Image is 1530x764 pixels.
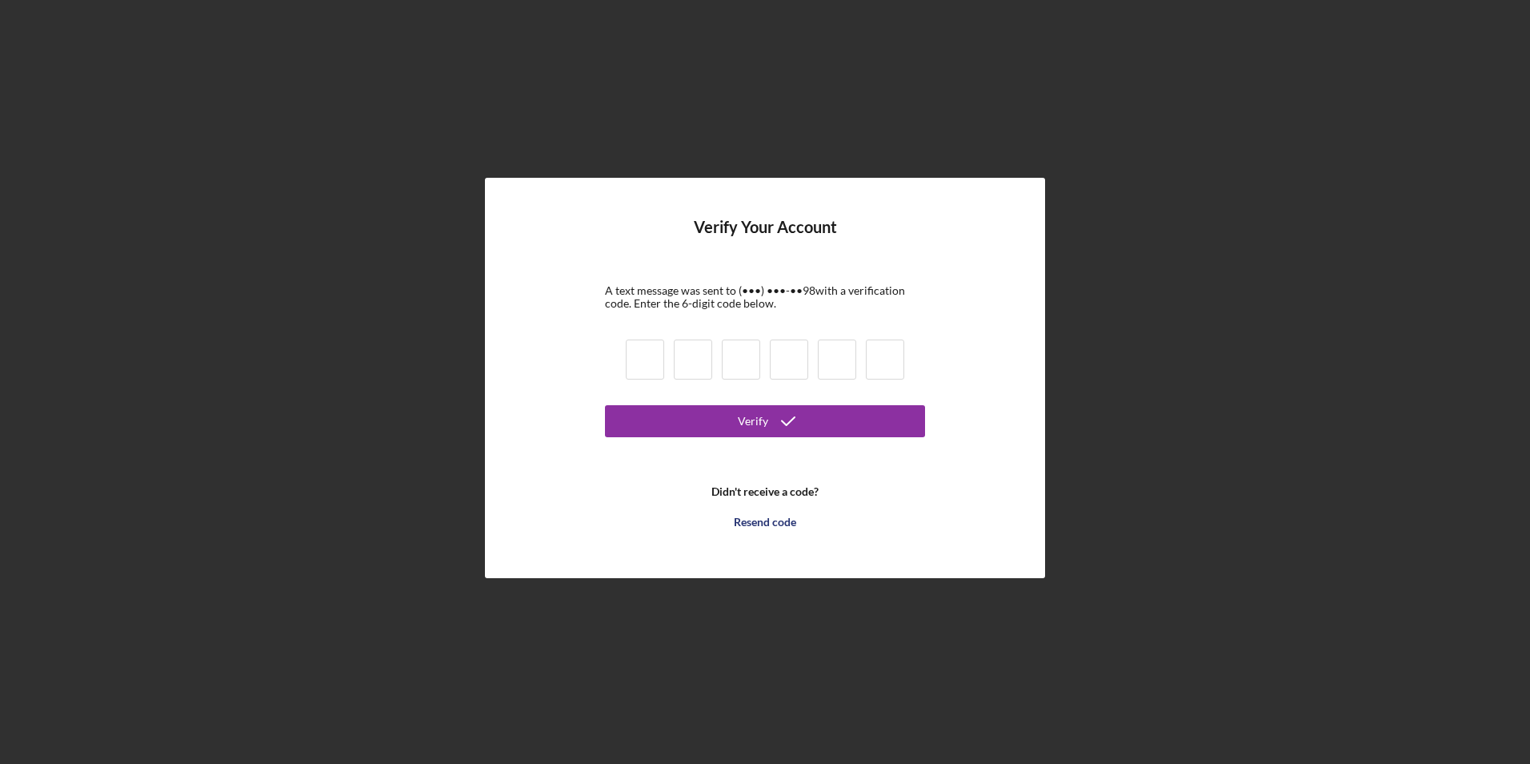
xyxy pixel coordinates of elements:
[605,405,925,437] button: Verify
[711,485,819,498] b: Didn't receive a code?
[738,405,768,437] div: Verify
[605,506,925,538] button: Resend code
[605,284,925,310] div: A text message was sent to (•••) •••-•• 98 with a verification code. Enter the 6-digit code below.
[694,218,837,260] h4: Verify Your Account
[734,506,796,538] div: Resend code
